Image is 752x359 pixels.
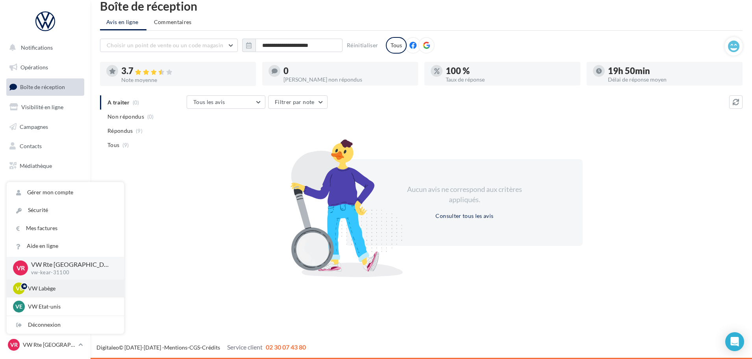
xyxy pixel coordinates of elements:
[107,113,144,121] span: Non répondus
[28,303,115,311] p: VW Etat-unis
[5,119,86,135] a: Campagnes
[283,67,412,75] div: 0
[100,39,238,52] button: Choisir un point de vente ou un code magasin
[5,223,86,246] a: Campagnes DataOnDemand
[136,128,143,134] span: (9)
[283,77,412,82] div: [PERSON_NAME] non répondus
[397,184,532,205] div: Aucun avis ne correspond aux critères appliqués.
[5,138,86,154] a: Contacts
[268,95,328,109] button: Filtrer par note
[10,341,18,349] span: VR
[189,344,200,351] a: CGS
[7,201,124,219] a: Sécurité
[227,343,263,351] span: Service client
[121,67,250,76] div: 3.7
[20,84,65,90] span: Boîte de réception
[193,99,225,105] span: Tous les avis
[154,18,192,26] span: Commentaires
[107,141,119,149] span: Tous
[446,67,574,75] div: 100 %
[28,285,115,292] p: VW Labège
[202,344,220,351] a: Crédits
[7,184,124,201] a: Gérer mon compte
[17,264,25,273] span: VR
[446,77,574,82] div: Taux de réponse
[5,99,86,115] a: Visibilité en ligne
[5,78,86,95] a: Boîte de réception
[725,332,744,351] div: Open Intercom Messenger
[5,197,86,220] a: PLV et print personnalisable
[5,177,86,194] a: Calendrier
[20,143,42,149] span: Contacts
[147,113,154,120] span: (0)
[6,337,84,352] a: VR VW Rte [GEOGRAPHIC_DATA]
[16,285,22,292] span: VL
[121,77,250,83] div: Note moyenne
[20,123,48,130] span: Campagnes
[96,344,306,351] span: © [DATE]-[DATE] - - -
[20,64,48,71] span: Opérations
[7,219,124,237] a: Mes factures
[15,303,22,311] span: VE
[107,42,223,48] span: Choisir un point de vente ou un code magasin
[5,59,86,76] a: Opérations
[122,142,129,148] span: (9)
[344,41,382,50] button: Réinitialiser
[23,341,75,349] p: VW Rte [GEOGRAPHIC_DATA]
[21,44,53,51] span: Notifications
[432,211,496,221] button: Consulter tous les avis
[107,127,133,135] span: Répondus
[7,237,124,255] a: Aide en ligne
[386,37,407,54] div: Tous
[608,67,736,75] div: 19h 50min
[7,316,124,334] div: Déconnexion
[5,39,83,56] button: Notifications
[608,77,736,82] div: Délai de réponse moyen
[164,344,187,351] a: Mentions
[96,344,119,351] a: Digitaleo
[187,95,265,109] button: Tous les avis
[5,158,86,174] a: Médiathèque
[20,162,52,169] span: Médiathèque
[21,104,63,110] span: Visibilité en ligne
[266,343,306,351] span: 02 30 07 43 80
[31,260,111,269] p: VW Rte [GEOGRAPHIC_DATA]
[31,269,111,276] p: vw-kear-31100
